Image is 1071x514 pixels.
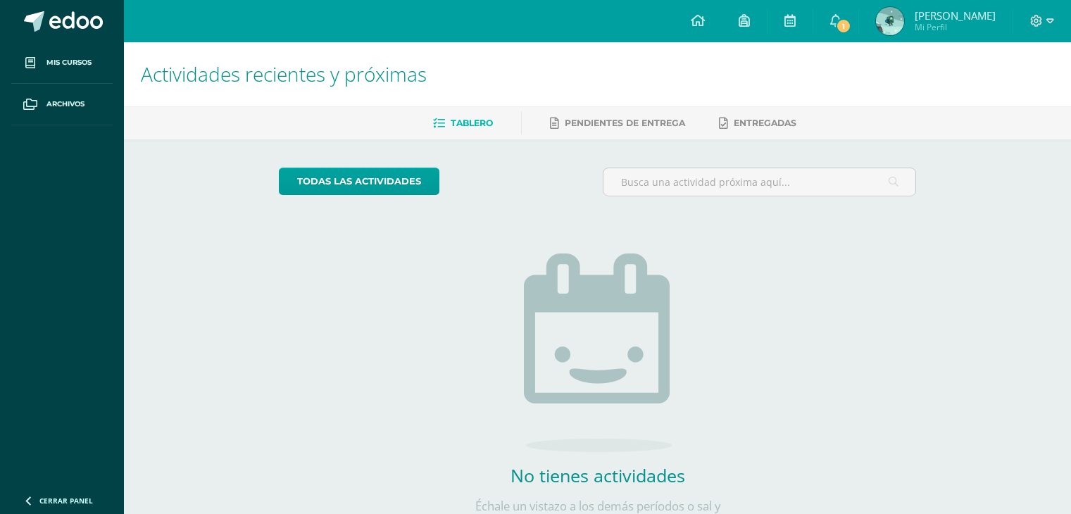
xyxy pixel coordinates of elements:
a: Pendientes de entrega [550,112,685,134]
span: Cerrar panel [39,496,93,506]
h2: No tienes actividades [457,463,739,487]
a: Tablero [433,112,493,134]
img: no_activities.png [524,253,672,452]
img: 0d125e61179144410fb0d7f3f0b592f6.png [876,7,904,35]
span: Pendientes de entrega [565,118,685,128]
a: todas las Actividades [279,168,439,195]
span: Archivos [46,99,84,110]
a: Archivos [11,84,113,125]
span: 1 [836,18,851,34]
span: Entregadas [734,118,796,128]
span: Mis cursos [46,57,92,68]
a: Mis cursos [11,42,113,84]
a: Entregadas [719,112,796,134]
input: Busca una actividad próxima aquí... [603,168,915,196]
span: Tablero [451,118,493,128]
span: Mi Perfil [915,21,996,33]
span: Actividades recientes y próximas [141,61,427,87]
span: [PERSON_NAME] [915,8,996,23]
